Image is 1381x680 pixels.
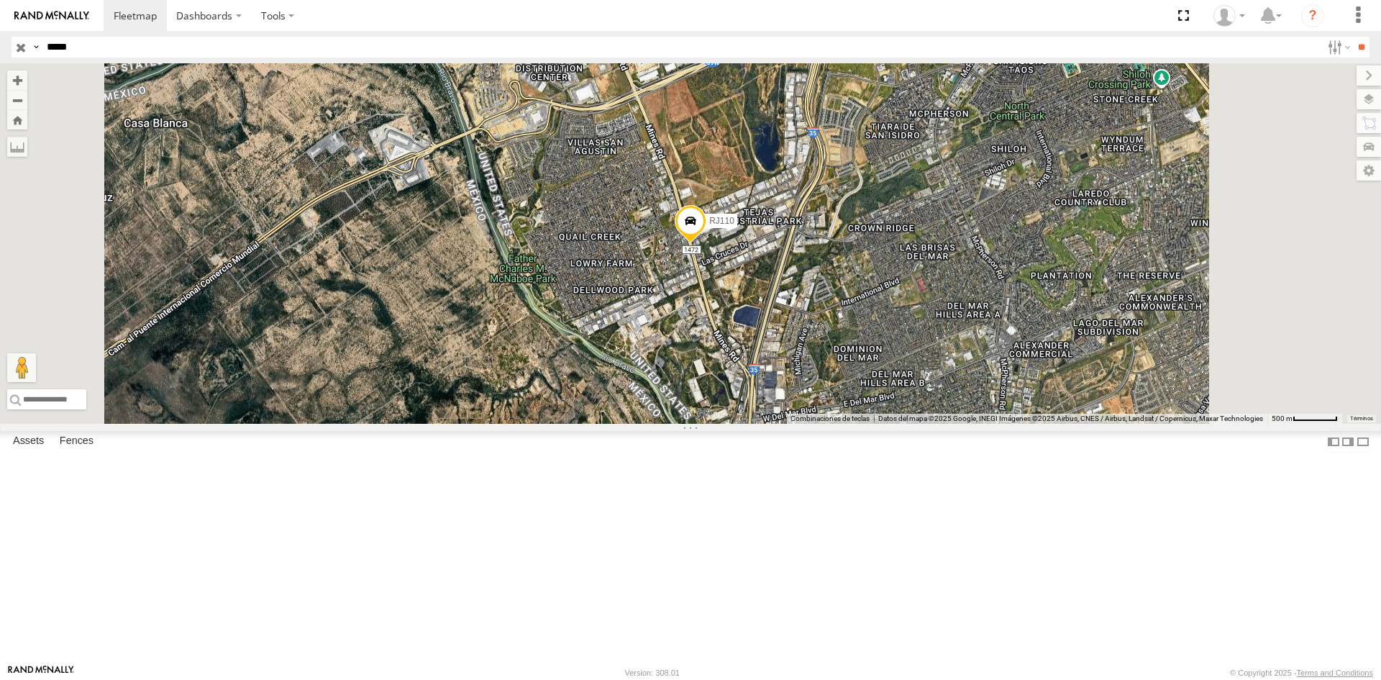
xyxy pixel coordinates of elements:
[1208,5,1250,27] div: Pablo Ruiz
[1297,668,1373,677] a: Terms and Conditions
[878,414,1263,422] span: Datos del mapa ©2025 Google, INEGI Imágenes ©2025 Airbus, CNES / Airbus, Landsat / Copernicus, Ma...
[30,37,42,58] label: Search Query
[1341,431,1355,452] label: Dock Summary Table to the Right
[53,432,101,452] label: Fences
[1326,431,1341,452] label: Dock Summary Table to the Left
[1322,37,1353,58] label: Search Filter Options
[790,414,870,424] button: Combinaciones de teclas
[709,215,734,225] span: RJ110
[7,137,27,157] label: Measure
[1267,414,1342,424] button: Escala del mapa: 500 m por 59 píxeles
[1301,4,1324,27] i: ?
[8,666,74,680] a: Visit our Website
[1230,668,1373,677] div: © Copyright 2025 -
[7,110,27,130] button: Zoom Home
[1356,431,1370,452] label: Hide Summary Table
[625,668,680,677] div: Version: 308.01
[7,90,27,110] button: Zoom out
[14,11,89,21] img: rand-logo.svg
[1272,414,1293,422] span: 500 m
[7,71,27,90] button: Zoom in
[1350,416,1373,422] a: Términos (se abre en una nueva pestaña)
[6,432,51,452] label: Assets
[7,353,36,382] button: Arrastra al hombrecito al mapa para abrir Street View
[1357,160,1381,181] label: Map Settings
